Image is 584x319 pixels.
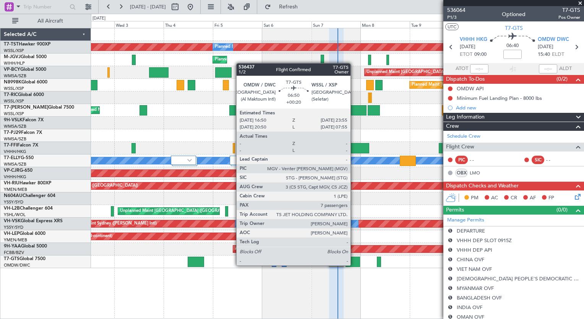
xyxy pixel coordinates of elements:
[4,143,38,148] a: T7-FFIFalcon 7X
[4,257,19,261] span: T7-GTS
[164,21,213,28] div: Thu 4
[457,237,512,244] div: VHHH DEP SLOT 0915Z
[367,67,550,78] div: Unplanned Maint [GEOGRAPHIC_DATA] (Sultan [PERSON_NAME] [PERSON_NAME] - Subang)
[538,43,553,51] span: [DATE]
[4,143,17,148] span: T7-FFI
[4,93,44,97] a: T7-RICGlobal 6000
[4,181,51,186] a: VH-RIUHawker 800XP
[455,169,468,177] div: OBX
[4,118,44,122] a: 9H-VSLKFalcon 7X
[20,18,81,24] span: All Aircraft
[4,98,24,104] a: WSSL/XSP
[262,21,311,28] div: Sat 6
[491,194,498,202] span: AC
[4,118,23,122] span: 9H-VSLK
[470,156,487,163] div: - -
[63,218,157,229] div: Unplanned Maint Sydney ([PERSON_NAME] Intl)
[4,48,24,54] a: WSSL/XSP
[261,1,307,13] button: Refresh
[456,65,468,73] span: ATOT
[460,51,472,59] span: ETOT
[215,41,243,53] div: Planned Maint
[457,266,492,272] div: VIET NAM OVF
[4,194,23,198] span: N604AU
[410,21,459,28] div: Tue 9
[470,169,487,176] a: LMO
[457,228,485,234] div: DEPARTURE
[4,93,18,97] span: T7-RIC
[4,161,26,167] a: WMSA/SZB
[213,21,262,28] div: Fri 5
[455,156,468,164] div: PIC
[558,14,580,21] span: Pos Owner
[457,247,492,253] div: VHHH DEP API
[4,168,32,173] a: VP-CJRG-650
[23,1,67,13] input: Trip Number
[457,256,484,263] div: CHINA OVF
[447,216,484,224] a: Manage Permits
[506,42,519,50] span: 06:40
[4,60,25,66] a: WIHH/HLP
[187,159,192,162] img: arrow-gray.svg
[474,51,487,59] span: 09:00
[92,15,105,22] div: [DATE]
[447,6,466,14] span: 536064
[311,21,361,28] div: Sun 7
[457,285,494,291] div: MYANMAR OVF
[4,73,26,79] a: WMSA/SZB
[511,194,517,202] span: CR
[448,238,453,243] button: S
[457,275,580,282] div: [DEMOGRAPHIC_DATA] PEOPLE'S DEMOCRATIC REPUBLIC OVF
[8,15,83,27] button: All Aircraft
[460,36,487,44] span: VHHH HKG
[4,181,19,186] span: VH-RIU
[4,219,63,223] a: VH-VSKGlobal Express XRS
[4,231,45,236] a: VH-LEPGlobal 6000
[446,122,459,131] span: Crew
[360,21,410,28] div: Mon 8
[448,247,453,252] button: S
[448,295,453,300] button: S
[4,219,21,223] span: VH-VSK
[4,42,19,47] span: T7-TST
[246,159,251,162] img: arrow-gray.svg
[4,67,20,72] span: VP-BCY
[4,124,26,129] a: WMSA/SZB
[447,133,480,140] a: Schedule Crew
[448,305,453,309] button: S
[4,80,47,85] a: N8998KGlobal 6000
[538,36,569,44] span: OMDW DWC
[446,182,519,190] span: Dispatch Checks and Weather
[446,206,464,215] span: Permits
[448,276,453,281] button: S
[4,187,27,192] a: YMEN/MEB
[4,105,48,110] span: T7-[PERSON_NAME]
[4,206,53,211] a: VH-L2BChallenger 604
[445,23,459,30] button: UTC
[4,156,21,160] span: T7-ELLY
[556,206,568,214] span: (0/0)
[446,113,485,122] span: Leg Information
[4,168,19,173] span: VP-CJR
[457,95,542,101] div: Minimum Fuel Landing Plan - 8000 lbs
[460,43,475,51] span: [DATE]
[556,75,568,83] span: (0/2)
[457,304,482,311] div: INDIA OVF
[457,295,502,301] div: BANGLADESH OVF
[4,212,26,218] a: YSHL/WOL
[215,54,305,65] div: Planned Maint [GEOGRAPHIC_DATA] (Seletar)
[4,199,23,205] a: YSSY/SYD
[4,237,27,243] a: YMEN/MEB
[4,105,74,110] a: T7-[PERSON_NAME]Global 7500
[4,136,26,142] a: WMSA/SZB
[471,194,479,202] span: PM
[4,130,42,135] a: T7-PJ29Falcon 7X
[4,231,19,236] span: VH-LEP
[552,51,564,59] span: ELDT
[4,257,45,261] a: T7-GTSGlobal 7500
[4,174,26,180] a: VHHH/HKG
[412,79,501,91] div: Planned Maint [GEOGRAPHIC_DATA] (Seletar)
[505,24,523,32] span: T7-GTS
[448,257,453,262] button: S
[4,206,20,211] span: VH-L2B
